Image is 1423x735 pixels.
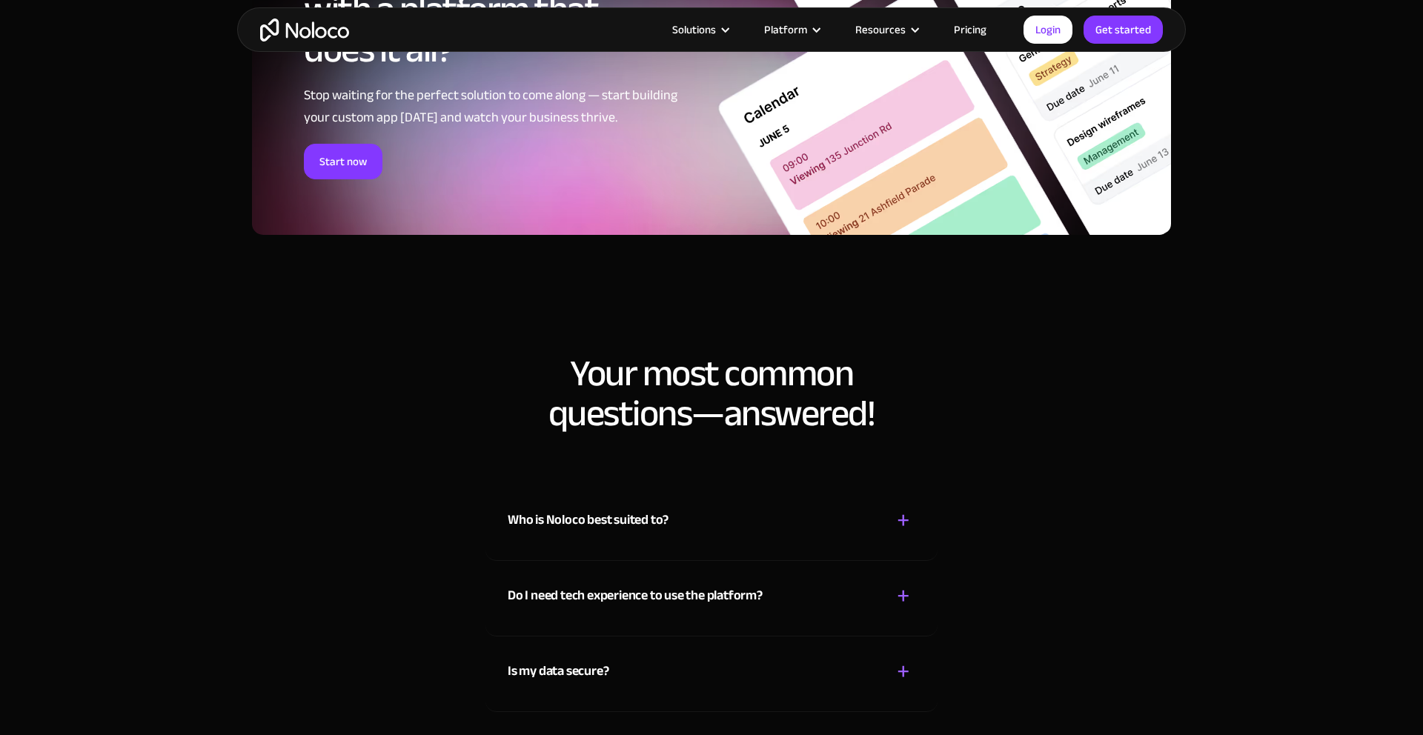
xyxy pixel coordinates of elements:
[746,20,837,39] div: Platform
[897,508,910,533] div: +
[304,144,382,179] a: Start now
[672,20,716,39] div: Solutions
[1084,16,1163,44] a: Get started
[897,659,910,685] div: +
[1024,16,1072,44] a: Login
[764,20,807,39] div: Platform
[260,19,349,41] a: home
[935,20,1005,39] a: Pricing
[304,84,678,129] div: Stop waiting for the perfect solution to come along — start building your custom app [DATE] and w...
[508,509,669,531] div: Who is Noloco best suited to?
[508,660,608,682] div: Is my data secure?
[837,20,935,39] div: Resources
[897,583,910,609] div: +
[855,20,906,39] div: Resources
[654,20,746,39] div: Solutions
[508,585,763,607] div: Do I need tech experience to use the platform?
